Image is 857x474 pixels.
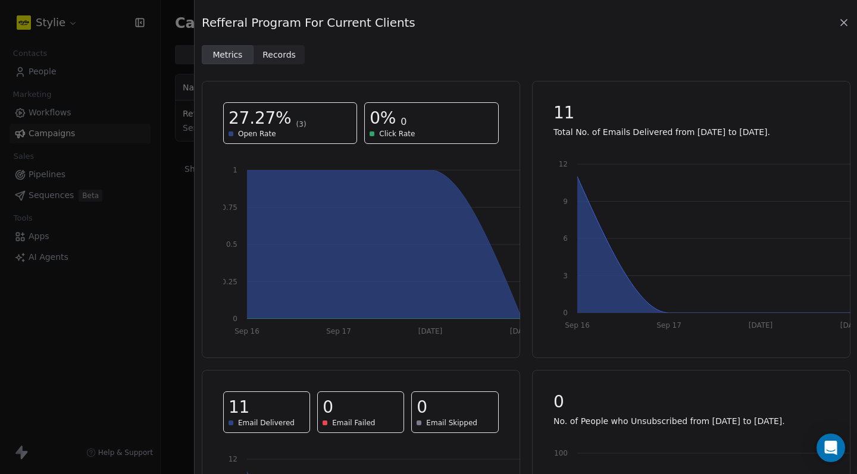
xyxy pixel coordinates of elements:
tspan: [DATE] [510,327,534,335]
span: Email Delivered [238,418,295,428]
tspan: 100 [554,449,568,457]
tspan: Sep 17 [326,327,351,335]
tspan: 0 [563,309,568,317]
span: 0% [370,108,396,129]
span: 11 [229,397,249,418]
tspan: Sep 17 [656,321,681,329]
span: 0 [323,397,333,418]
p: No. of People who Unsubscribed from [DATE] to [DATE]. [553,415,829,427]
span: Refferal Program For Current Clients [202,14,415,31]
span: 0 [553,391,564,413]
span: (3) [296,120,306,129]
tspan: 12 [558,160,567,168]
span: Records [262,49,296,61]
div: Open Intercom Messenger [817,434,845,462]
span: 0 [417,397,427,418]
tspan: 3 [563,272,568,280]
span: Email Failed [332,418,375,428]
tspan: 0.75 [221,203,237,212]
span: Email Skipped [426,418,477,428]
p: Total No. of Emails Delivered from [DATE] to [DATE]. [553,126,829,138]
tspan: 9 [563,197,568,206]
tspan: 12 [229,455,237,463]
span: 27.27% [229,108,292,129]
tspan: Sep 16 [565,321,590,329]
tspan: 0.25 [221,278,237,286]
tspan: [DATE] [748,321,772,329]
tspan: [DATE] [418,327,443,335]
tspan: 1 [233,166,237,174]
span: Click Rate [379,129,415,139]
tspan: Sep 16 [234,327,259,335]
tspan: 0.5 [226,240,237,249]
tspan: 0 [233,315,237,323]
span: 11 [553,102,574,124]
span: Open Rate [238,129,276,139]
div: 0 [370,108,493,129]
tspan: 6 [563,234,568,243]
